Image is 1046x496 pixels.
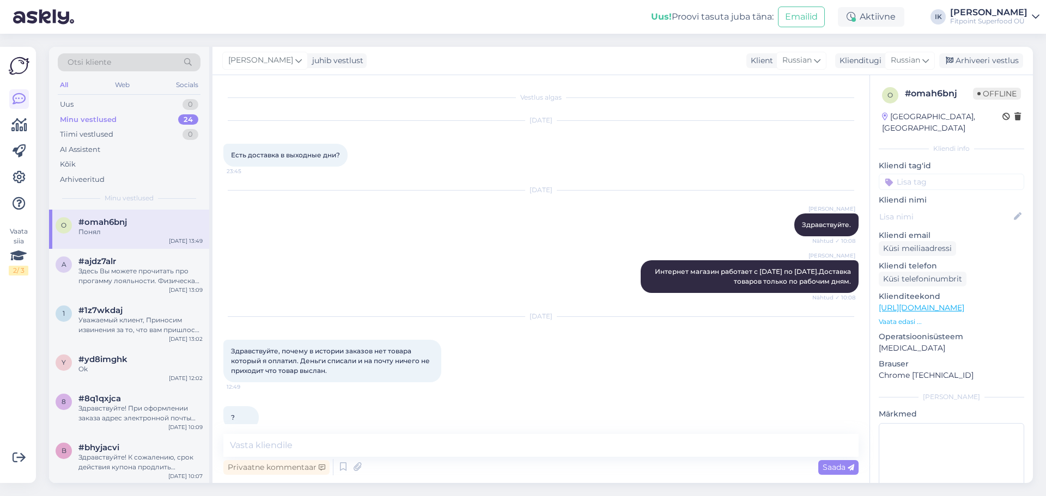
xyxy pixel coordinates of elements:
span: Здравствуйте, почему в истории заказов нет товара который я оплатил. Деньги списали и на почту ни... [231,347,431,375]
div: [DATE] 12:02 [169,374,203,382]
div: 0 [183,129,198,140]
span: Есть доставка в выходные дни? [231,151,340,159]
div: Proovi tasuta juba täna: [651,10,774,23]
span: Russian [782,54,812,66]
div: Klient [746,55,773,66]
div: Arhiveeritud [60,174,105,185]
div: Vaata siia [9,226,28,275]
div: Uus [60,99,74,110]
div: [DATE] 13:09 [169,286,203,294]
div: juhib vestlust [308,55,363,66]
div: Küsi telefoninumbrit [879,272,966,286]
span: 8 [62,397,66,406]
p: Kliendi telefon [879,260,1024,272]
div: [DATE] [223,115,859,125]
div: Ok [78,364,203,374]
div: Socials [174,78,200,92]
div: # omah6bnj [905,87,973,100]
div: Уважаемый клиент, Приносим извинения за то, что вам пришлось ждать. Только сейчас мы получили отв... [78,315,203,335]
div: Здравствуйте! К сожалению, срок действия купона продлить невозможно, так как он был активен в теч... [78,452,203,472]
div: IK [931,9,946,25]
span: Nähtud ✓ 10:08 [812,293,855,302]
span: 12:49 [227,383,267,391]
span: #omah6bnj [78,217,127,227]
span: #8q1qxjca [78,394,121,403]
span: #bhyjacvi [78,443,119,452]
div: Vestlus algas [223,93,859,102]
span: Otsi kliente [68,57,111,68]
div: Privaatne kommentaar [223,460,330,475]
div: [GEOGRAPHIC_DATA], [GEOGRAPHIC_DATA] [882,111,1002,134]
div: [PERSON_NAME] [879,392,1024,402]
span: [PERSON_NAME] [808,252,855,260]
b: Uus! [651,11,672,22]
div: Aktiivne [838,7,904,27]
span: o [61,221,66,229]
div: Понял [78,227,203,237]
div: [DATE] 10:07 [168,472,203,480]
div: Web [113,78,132,92]
a: [URL][DOMAIN_NAME] [879,303,964,313]
img: Askly Logo [9,56,29,76]
span: a [62,260,66,268]
span: Интернет магазин работает с [DATE] по [DATE].Доставка товаров только по рабочим дням. [655,267,853,285]
div: [DATE] 10:09 [168,423,203,431]
div: [DATE] 13:02 [169,335,203,343]
div: AI Assistent [60,144,100,155]
div: Fitpoint Superfood OÜ [950,17,1027,26]
a: [PERSON_NAME]Fitpoint Superfood OÜ [950,8,1039,26]
span: [PERSON_NAME] [228,54,293,66]
div: Klienditugi [835,55,881,66]
div: 24 [178,114,198,125]
span: Nähtud ✓ 10:08 [812,237,855,245]
div: [DATE] 13:49 [169,237,203,245]
div: [PERSON_NAME] [950,8,1027,17]
span: ? [231,413,235,421]
span: Saada [823,462,854,472]
p: Vaata edasi ... [879,317,1024,327]
div: All [58,78,70,92]
input: Lisa tag [879,174,1024,190]
div: Здравствуйте! При оформлении заказа адрес электронной почты является обязательным. В вашем заказе... [78,403,203,423]
span: #yd8imghk [78,354,127,364]
p: Kliendi nimi [879,194,1024,206]
span: [PERSON_NAME] [808,205,855,213]
button: Emailid [778,7,825,27]
p: [MEDICAL_DATA] [879,342,1024,354]
div: Kliendi info [879,144,1024,154]
div: 0 [183,99,198,110]
p: Kliendi tag'id [879,160,1024,172]
span: 1 [63,309,65,317]
div: Tiimi vestlused [60,129,113,140]
div: Minu vestlused [60,114,117,125]
span: Russian [891,54,920,66]
span: Minu vestlused [105,193,154,203]
span: 23:45 [227,167,267,175]
p: Klienditeekond [879,291,1024,302]
input: Lisa nimi [879,211,1012,223]
p: Chrome [TECHNICAL_ID] [879,370,1024,381]
div: [DATE] [223,185,859,195]
span: o [887,91,893,99]
div: Kõik [60,159,76,170]
span: #ajdz7alr [78,256,116,266]
div: Küsi meiliaadressi [879,241,956,256]
span: y [62,358,66,366]
span: #1z7wkdaj [78,305,123,315]
div: Здесь Вы можете прочитать про прогамму лояльности. Физическая карта дает 5% скидку. [78,266,203,286]
div: Arhiveeri vestlus [939,53,1023,68]
span: b [62,446,66,455]
p: Kliendi email [879,230,1024,241]
span: Здравствуйте. [802,221,851,229]
div: [DATE] [223,311,859,321]
p: Märkmed [879,408,1024,420]
p: Operatsioonisüsteem [879,331,1024,342]
span: Offline [973,88,1021,100]
div: 2 / 3 [9,266,28,275]
p: Brauser [879,358,1024,370]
